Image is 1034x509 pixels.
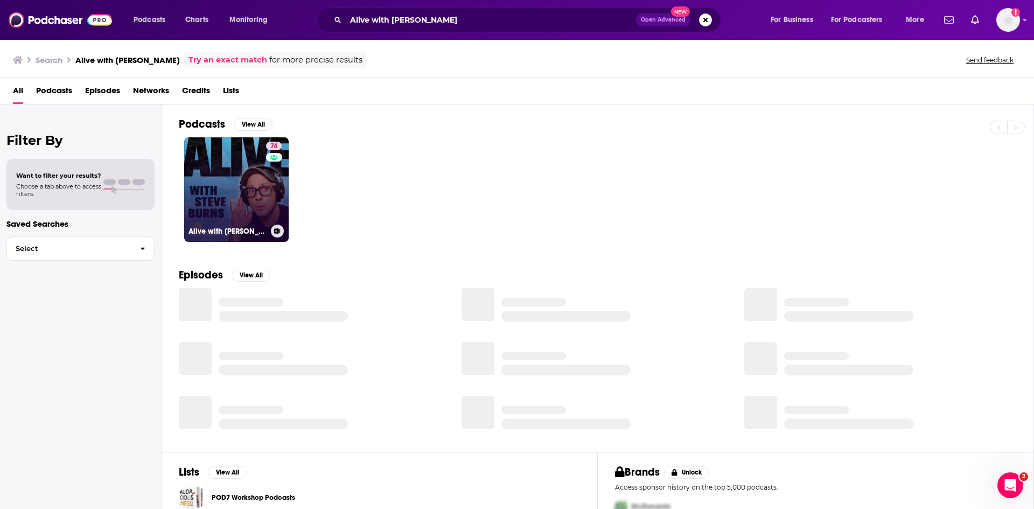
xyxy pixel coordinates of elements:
div: Search podcasts, credits, & more... [326,8,731,32]
img: User Profile [996,8,1020,32]
span: For Podcasters [831,12,883,27]
a: Credits [182,82,210,104]
svg: Add a profile image [1011,8,1020,17]
button: View All [234,118,273,131]
a: Try an exact match [188,54,267,66]
input: Search podcasts, credits, & more... [346,11,636,29]
span: Monitoring [229,12,268,27]
span: for more precise results [269,54,362,66]
a: 74Alive with [PERSON_NAME] [184,137,289,242]
button: open menu [898,11,938,29]
button: View All [208,466,247,479]
span: Choose a tab above to access filters. [16,183,101,198]
button: Show profile menu [996,8,1020,32]
span: 2 [1019,472,1028,481]
h2: Podcasts [179,117,225,131]
button: Unlock [664,466,710,479]
img: Podchaser - Follow, Share and Rate Podcasts [9,10,112,30]
button: open menu [763,11,827,29]
span: Logged in as WesBurdett [996,8,1020,32]
button: Send feedback [963,55,1017,65]
span: Charts [185,12,208,27]
button: open menu [824,11,898,29]
a: ListsView All [179,465,247,479]
a: Episodes [85,82,120,104]
h3: Alive with [PERSON_NAME] [188,227,267,236]
h3: Search [36,55,62,65]
span: 74 [270,141,277,152]
a: Show notifications dropdown [967,11,983,29]
a: Lists [223,82,239,104]
h2: Brands [615,465,660,479]
a: POD7 Workshop Podcasts [212,492,295,504]
a: Networks [133,82,169,104]
span: Podcasts [134,12,165,27]
a: PodcastsView All [179,117,273,131]
iframe: Intercom live chat [997,472,1023,498]
h2: Lists [179,465,199,479]
span: Select [7,245,131,252]
a: All [13,82,23,104]
a: Charts [178,11,215,29]
a: 74 [266,142,282,150]
p: Saved Searches [6,219,155,229]
span: New [671,6,690,17]
button: open menu [222,11,282,29]
a: EpisodesView All [179,268,270,282]
h2: Episodes [179,268,223,282]
span: For Business [771,12,813,27]
span: Want to filter your results? [16,172,101,179]
button: open menu [126,11,179,29]
h2: Filter By [6,133,155,148]
button: View All [232,269,270,282]
button: Select [6,236,155,261]
span: More [906,12,924,27]
a: Podcasts [36,82,72,104]
span: Open Advanced [641,17,686,23]
p: Access sponsor history on the top 5,000 podcasts. [615,483,1016,491]
h3: Alive with [PERSON_NAME] [75,55,180,65]
a: Show notifications dropdown [940,11,958,29]
button: Open AdvancedNew [636,13,690,26]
